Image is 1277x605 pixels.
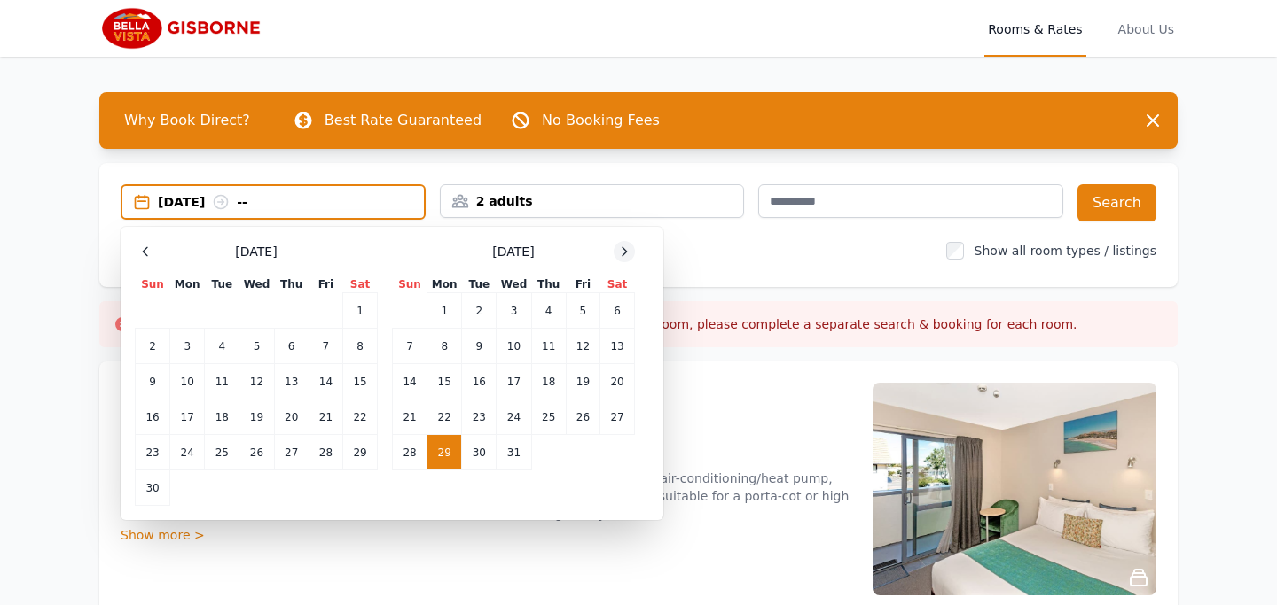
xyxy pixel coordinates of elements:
[325,110,482,131] p: Best Rate Guaranteed
[566,399,599,435] td: 26
[600,329,635,364] td: 13
[136,329,170,364] td: 2
[235,243,277,260] span: [DATE]
[239,329,274,364] td: 5
[170,435,205,470] td: 24
[309,276,342,293] th: Fri
[274,329,309,364] td: 6
[205,399,239,435] td: 18
[136,399,170,435] td: 16
[393,399,427,435] td: 21
[136,276,170,293] th: Sun
[170,329,205,364] td: 3
[566,293,599,329] td: 5
[239,435,274,470] td: 26
[205,329,239,364] td: 4
[343,293,378,329] td: 1
[343,329,378,364] td: 8
[393,276,427,293] th: Sun
[600,364,635,399] td: 20
[343,399,378,435] td: 22
[343,364,378,399] td: 15
[205,364,239,399] td: 11
[566,276,599,293] th: Fri
[462,364,497,399] td: 16
[205,276,239,293] th: Tue
[99,7,270,50] img: Bella Vista Gisborne
[274,276,309,293] th: Thu
[497,293,531,329] td: 3
[427,276,462,293] th: Mon
[427,399,462,435] td: 22
[309,399,342,435] td: 21
[1077,184,1156,221] button: Search
[393,364,427,399] td: 14
[600,399,635,435] td: 27
[274,364,309,399] td: 13
[427,329,462,364] td: 8
[170,276,205,293] th: Mon
[600,293,635,329] td: 6
[542,110,660,131] p: No Booking Fees
[462,293,497,329] td: 2
[497,399,531,435] td: 24
[427,364,462,399] td: 15
[975,244,1156,258] label: Show all room types / listings
[110,103,264,138] span: Why Book Direct?
[239,399,274,435] td: 19
[239,276,274,293] th: Wed
[441,192,744,210] div: 2 adults
[497,435,531,470] td: 31
[497,364,531,399] td: 17
[393,329,427,364] td: 7
[531,399,566,435] td: 25
[121,526,851,544] div: Show more >
[205,435,239,470] td: 25
[343,276,378,293] th: Sat
[427,435,462,470] td: 29
[274,399,309,435] td: 20
[239,364,274,399] td: 12
[497,276,531,293] th: Wed
[309,329,342,364] td: 7
[497,329,531,364] td: 10
[531,276,566,293] th: Thu
[274,435,309,470] td: 27
[427,293,462,329] td: 1
[492,243,534,260] span: [DATE]
[136,470,170,506] td: 30
[309,435,342,470] td: 28
[462,399,497,435] td: 23
[600,276,635,293] th: Sat
[462,435,497,470] td: 30
[531,329,566,364] td: 11
[531,364,566,399] td: 18
[343,435,378,470] td: 29
[462,329,497,364] td: 9
[170,364,205,399] td: 10
[309,364,342,399] td: 14
[170,399,205,435] td: 17
[566,364,599,399] td: 19
[462,276,497,293] th: Tue
[136,435,170,470] td: 23
[393,435,427,470] td: 28
[566,329,599,364] td: 12
[136,364,170,399] td: 9
[158,193,424,211] div: [DATE] --
[531,293,566,329] td: 4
